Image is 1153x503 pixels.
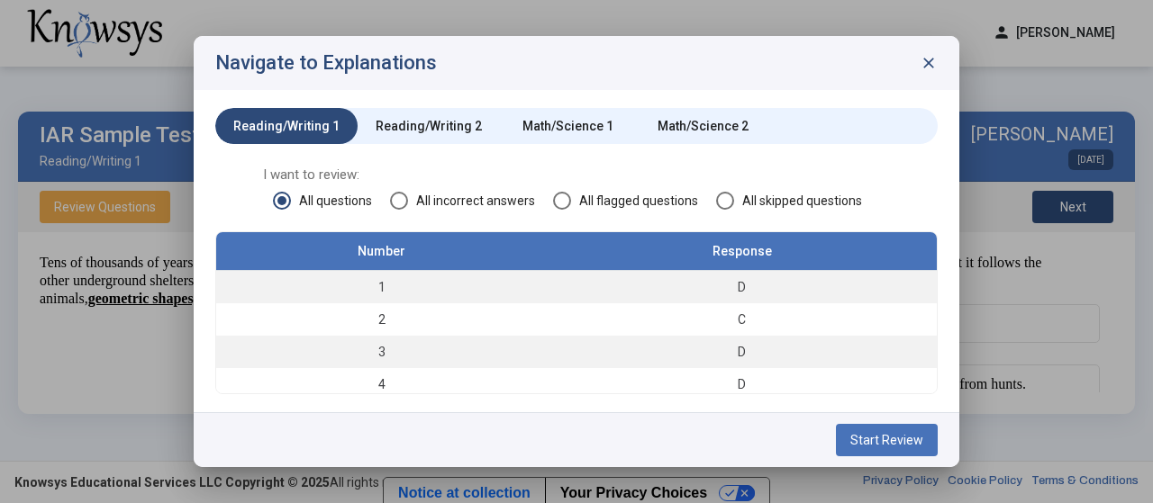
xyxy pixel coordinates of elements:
[216,232,547,271] th: Number
[556,343,928,361] div: D
[233,117,340,135] div: Reading/Writing 1
[522,117,613,135] div: Math/Science 1
[216,271,547,304] td: 1
[216,368,547,400] td: 4
[216,303,547,336] td: 2
[571,192,698,210] span: All flagged questions
[658,117,749,135] div: Math/Science 2
[216,336,547,368] td: 3
[376,117,482,135] div: Reading/Writing 2
[263,166,890,184] span: I want to review:
[850,433,923,447] span: Start Review
[556,310,928,328] div: C
[836,424,938,456] button: Start Review
[734,192,862,210] span: All skipped questions
[556,375,928,393] div: D
[291,192,372,210] span: All questions
[215,52,437,74] h2: Navigate to Explanations
[547,232,937,271] th: Response
[556,278,928,296] div: D
[408,192,535,210] span: All incorrect answers
[920,54,938,72] span: close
